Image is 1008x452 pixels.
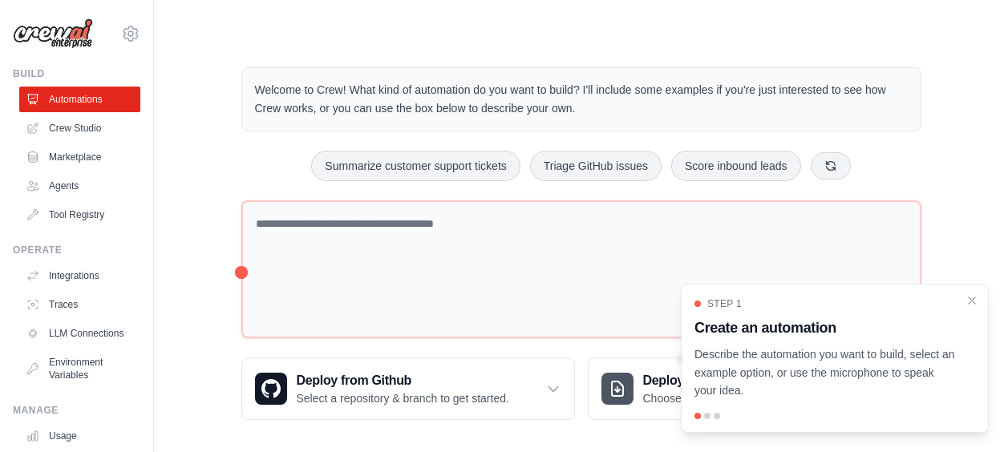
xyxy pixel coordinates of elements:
[19,292,140,317] a: Traces
[19,144,140,170] a: Marketplace
[13,18,93,49] img: Logo
[311,151,520,181] button: Summarize customer support tickets
[13,244,140,256] div: Operate
[19,173,140,199] a: Agents
[19,321,140,346] a: LLM Connections
[19,202,140,228] a: Tool Registry
[297,390,509,406] p: Select a repository & branch to get started.
[19,263,140,289] a: Integrations
[694,317,956,339] h3: Create an automation
[19,423,140,449] a: Usage
[297,371,509,390] h3: Deploy from Github
[671,151,801,181] button: Score inbound leads
[255,81,908,118] p: Welcome to Crew! What kind of automation do you want to build? I'll include some examples if you'...
[694,345,956,400] p: Describe the automation you want to build, select an example option, or use the microphone to spe...
[13,67,140,80] div: Build
[643,371,779,390] h3: Deploy from zip file
[530,151,662,181] button: Triage GitHub issues
[707,297,742,310] span: Step 1
[19,115,140,141] a: Crew Studio
[19,349,140,388] a: Environment Variables
[19,87,140,112] a: Automations
[13,404,140,417] div: Manage
[965,294,978,307] button: Close walkthrough
[643,390,779,406] p: Choose a zip file to upload.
